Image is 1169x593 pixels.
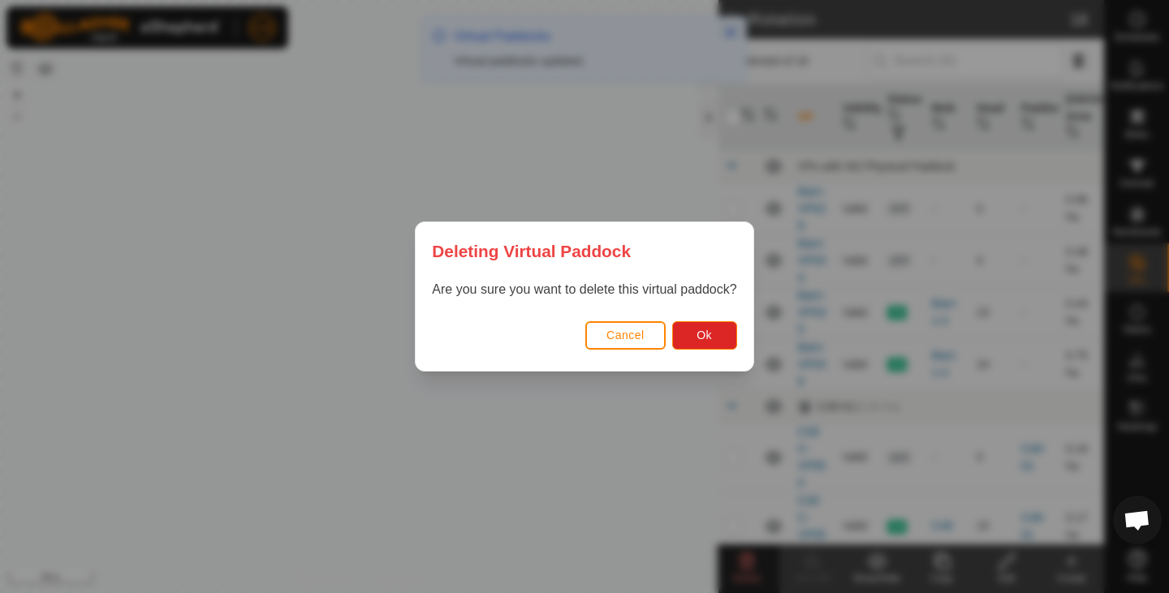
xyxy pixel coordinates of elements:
[672,321,737,350] button: Ok
[606,329,645,342] span: Cancel
[432,280,736,299] p: Are you sure you want to delete this virtual paddock?
[432,238,631,264] span: Deleting Virtual Paddock
[585,321,666,350] button: Cancel
[1113,496,1162,544] div: Open chat
[697,329,712,342] span: Ok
